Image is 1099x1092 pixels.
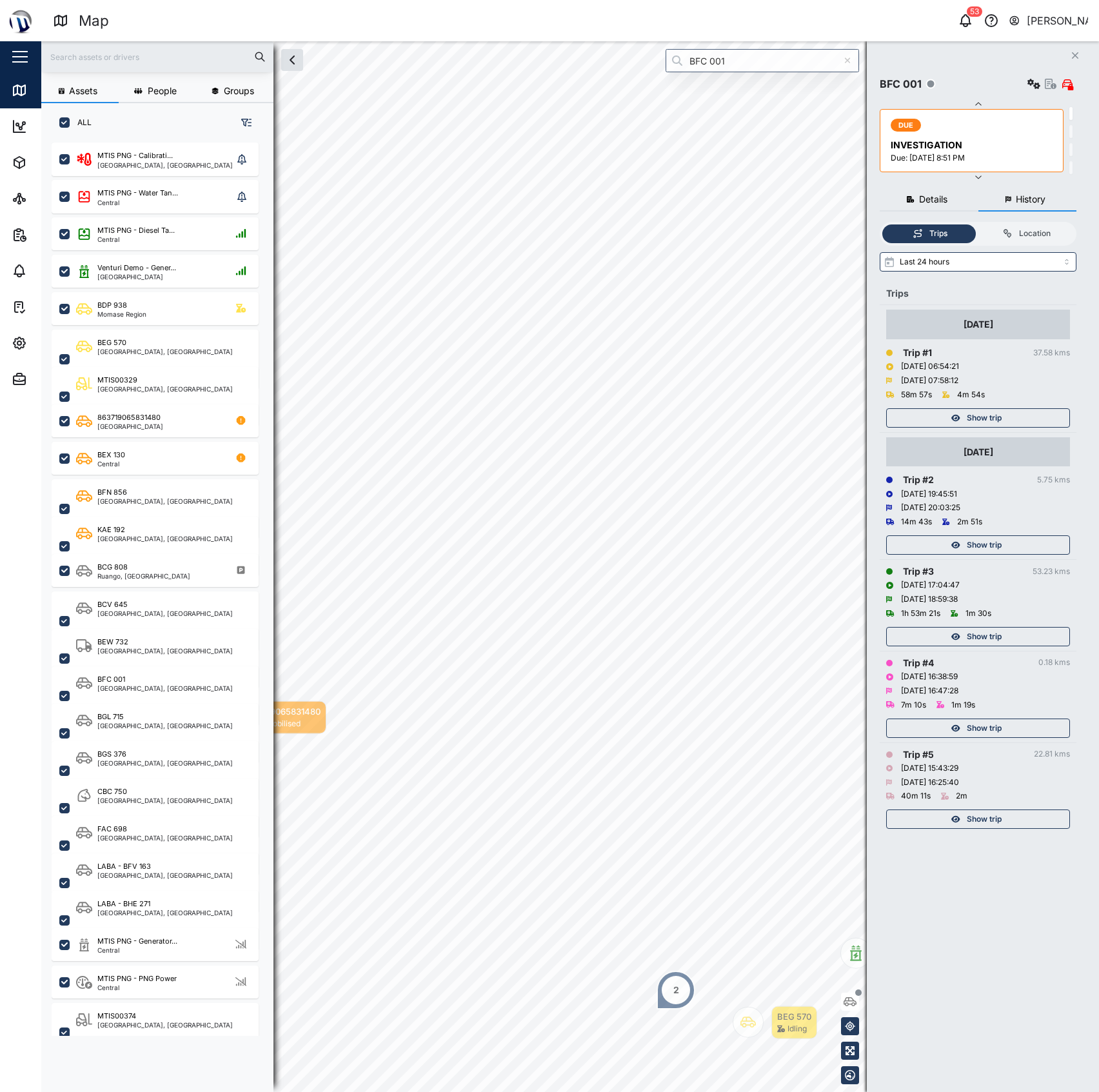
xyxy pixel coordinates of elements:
[97,375,137,386] div: MTIS00329
[886,627,1070,646] button: Show trip
[901,502,960,514] div: [DATE] 20:03:25
[97,199,178,206] div: Central
[957,516,982,528] div: 2m 51s
[97,573,190,579] div: Ruango, [GEOGRAPHIC_DATA]
[1008,12,1089,30] button: [PERSON_NAME]
[70,117,92,128] label: ALL
[97,487,127,498] div: BFN 856
[97,236,175,243] div: Central
[97,1011,136,1022] div: MTIS00374
[97,524,125,535] div: KAE 192
[97,300,127,311] div: BDP 938
[34,372,72,386] div: Admin
[97,648,233,654] div: [GEOGRAPHIC_DATA], [GEOGRAPHIC_DATA]
[901,593,958,606] div: [DATE] 18:59:38
[247,705,321,718] div: 863719065831480
[34,336,79,350] div: Settings
[97,797,233,804] div: [GEOGRAPHIC_DATA], [GEOGRAPHIC_DATA]
[1016,195,1045,204] span: History
[97,562,128,573] div: BCG 808
[97,150,173,161] div: MTIS PNG - Calibrati...
[951,699,975,711] div: 1m 19s
[898,119,914,131] span: DUE
[1019,228,1051,240] div: Location
[901,516,932,528] div: 14m 43s
[97,311,146,317] div: Momase Region
[69,86,97,95] span: Assets
[1027,13,1089,29] div: [PERSON_NAME]
[97,450,125,461] div: BEX 130
[34,228,77,242] div: Reports
[97,749,126,760] div: BGS 376
[97,461,125,467] div: Central
[673,983,679,997] div: 2
[967,810,1002,828] span: Show trip
[224,86,254,95] span: Groups
[1033,566,1070,578] div: 53.23 kms
[891,138,1055,152] div: INVESTIGATION
[34,83,63,97] div: Map
[97,273,176,280] div: [GEOGRAPHIC_DATA]
[41,41,1099,1092] canvas: Map
[787,1023,807,1035] div: Idling
[97,872,233,879] div: [GEOGRAPHIC_DATA], [GEOGRAPHIC_DATA]
[901,762,958,775] div: [DATE] 15:43:29
[97,947,177,953] div: Central
[97,637,128,648] div: BEW 732
[34,264,74,278] div: Alarms
[97,610,233,617] div: [GEOGRAPHIC_DATA], [GEOGRAPHIC_DATA]
[901,488,957,501] div: [DATE] 19:45:51
[964,317,993,332] div: [DATE]
[901,671,958,683] div: [DATE] 16:38:59
[901,375,958,387] div: [DATE] 07:58:12
[97,722,233,729] div: [GEOGRAPHIC_DATA], [GEOGRAPHIC_DATA]
[967,719,1002,737] span: Show trip
[97,423,163,430] div: [GEOGRAPHIC_DATA]
[957,389,985,401] div: 4m 54s
[97,685,233,691] div: [GEOGRAPHIC_DATA], [GEOGRAPHIC_DATA]
[965,608,991,620] div: 1m 30s
[956,790,967,802] div: 2m
[901,389,932,401] div: 58m 57s
[257,718,301,730] div: Immobilised
[97,936,177,947] div: MTIS PNG - Generator...
[97,973,177,984] div: MTIS PNG - PNG Power
[919,195,947,204] span: Details
[657,971,695,1009] div: Map marker
[97,263,176,273] div: Venturi Demo - Gener...
[903,473,934,487] div: Trip # 2
[97,188,178,199] div: MTIS PNG - Water Tan...
[929,228,947,240] div: Trips
[97,498,233,504] div: [GEOGRAPHIC_DATA], [GEOGRAPHIC_DATA]
[97,599,128,610] div: BCV 645
[1034,748,1070,760] div: 22.81 kms
[97,711,124,722] div: BGL 715
[967,6,982,17] div: 53
[97,861,151,872] div: LABA - BFV 163
[903,656,934,670] div: Trip # 4
[901,685,958,697] div: [DATE] 16:47:28
[886,286,1070,301] div: Trips
[1033,347,1070,359] div: 37.58 kms
[880,76,922,92] div: BFC 001
[901,361,959,373] div: [DATE] 06:54:21
[97,898,150,909] div: LABA - BHE 271
[964,445,993,459] div: [DATE]
[967,409,1002,427] span: Show trip
[1038,657,1070,669] div: 0.18 kms
[891,152,1055,164] div: Due: [DATE] 8:51 PM
[97,984,177,991] div: Central
[97,535,233,542] div: [GEOGRAPHIC_DATA], [GEOGRAPHIC_DATA]
[34,192,64,206] div: Sites
[777,1010,811,1023] div: BEG 570
[52,138,273,1082] div: grid
[97,786,127,797] div: CBC 750
[148,86,177,95] span: People
[886,408,1070,428] button: Show trip
[880,252,1076,272] input: Select range
[34,300,69,314] div: Tasks
[97,909,233,916] div: [GEOGRAPHIC_DATA], [GEOGRAPHIC_DATA]
[733,1006,817,1039] div: Map marker
[97,348,233,355] div: [GEOGRAPHIC_DATA], [GEOGRAPHIC_DATA]
[34,119,92,134] div: Dashboard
